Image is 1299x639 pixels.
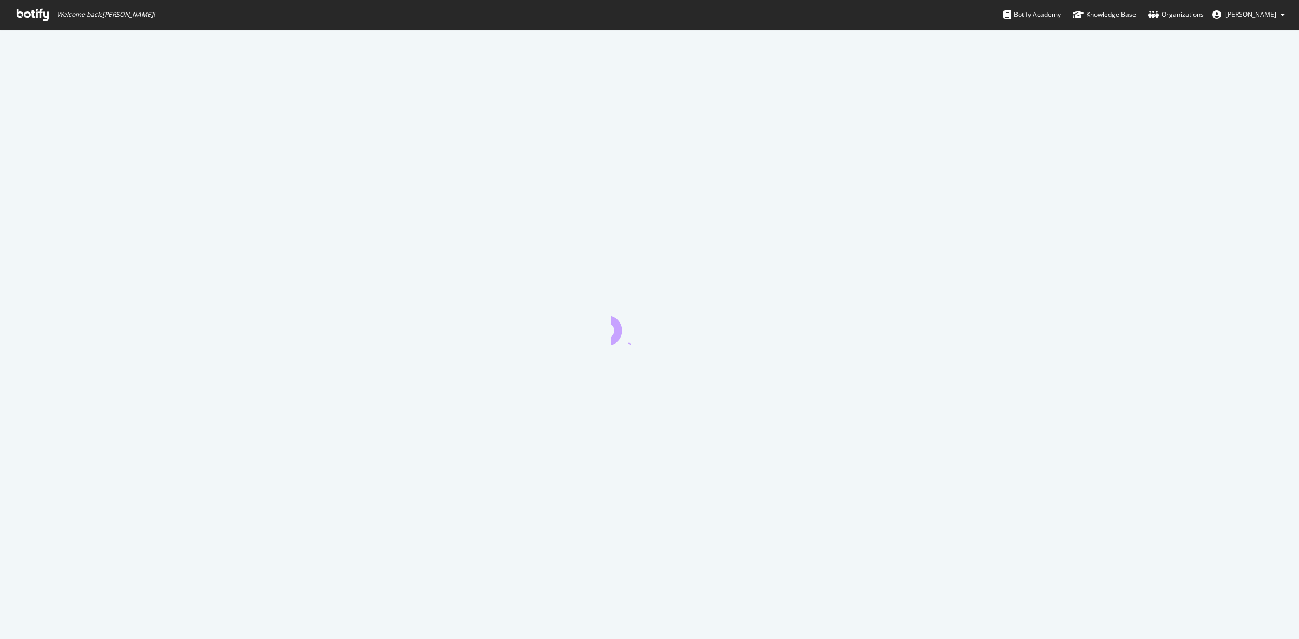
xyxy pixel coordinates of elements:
[1204,6,1294,23] button: [PERSON_NAME]
[611,306,688,345] div: animation
[1225,10,1276,19] span: Steffie Kronek
[57,10,155,19] span: Welcome back, [PERSON_NAME] !
[1003,9,1061,20] div: Botify Academy
[1148,9,1204,20] div: Organizations
[1073,9,1136,20] div: Knowledge Base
